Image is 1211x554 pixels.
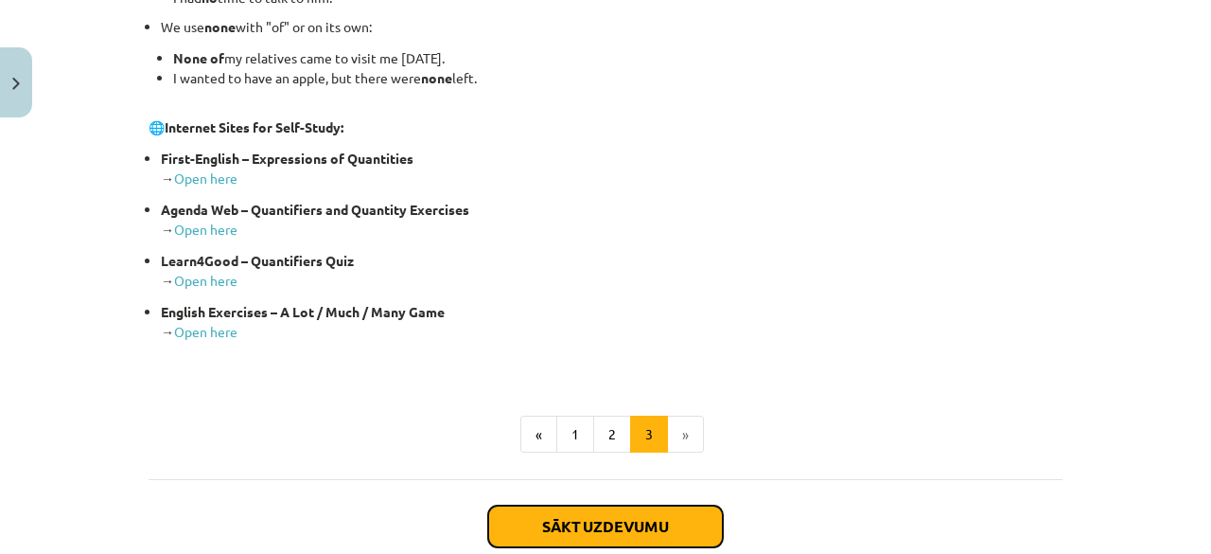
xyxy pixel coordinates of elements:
strong: Learn4Good – Quantifiers Quiz [161,252,354,269]
nav: Page navigation example [149,416,1062,454]
p: → [161,302,1062,342]
p: → [161,149,1062,188]
p: → [161,251,1062,291]
button: Sākt uzdevumu [488,506,723,547]
strong: Internet Sites for Self-Study: [165,118,343,135]
button: 2 [593,416,631,454]
p: We use with "of" or on its own: [161,17,1062,37]
button: 1 [556,416,594,454]
p: 🌐 [149,117,1062,137]
a: Open here [174,170,237,187]
img: icon-close-lesson-0947bae3869378f0d4975bcd49f059093ad1ed9edebbc8119c70593378902aed.svg [12,78,20,90]
strong: None of [173,49,224,66]
button: 3 [630,416,668,454]
strong: Agenda Web – Quantifiers and Quantity Exercises [161,201,469,218]
li: my relatives came to visit me [DATE]. [173,48,1062,68]
strong: none [204,18,236,35]
strong: none [421,69,452,86]
a: Open here [174,323,237,340]
button: « [520,416,557,454]
a: Open here [174,221,237,238]
strong: English Exercises – A Lot / Much / Many Game [161,303,445,320]
strong: First-English – Expressions of Quantities [161,150,413,167]
a: Open here [174,272,237,289]
p: → [161,200,1062,240]
li: I wanted to have an apple, but there were left. [173,68,1062,108]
